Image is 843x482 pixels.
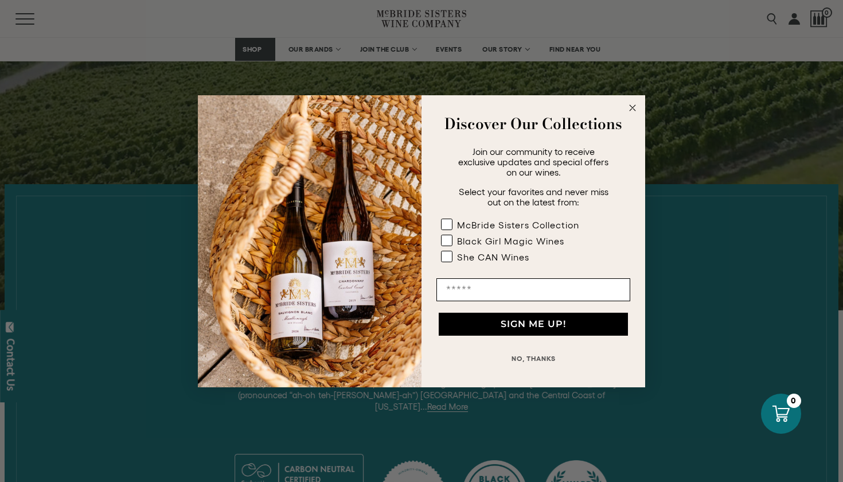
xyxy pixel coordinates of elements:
[457,252,529,262] div: She CAN Wines
[458,146,608,177] span: Join our community to receive exclusive updates and special offers on our wines.
[459,186,608,207] span: Select your favorites and never miss out on the latest from:
[444,112,622,135] strong: Discover Our Collections
[457,220,579,230] div: McBride Sisters Collection
[787,394,801,408] div: 0
[439,313,628,336] button: SIGN ME UP!
[626,101,639,115] button: Close dialog
[198,95,421,387] img: 42653730-7e35-4af7-a99d-12bf478283cf.jpeg
[457,236,564,246] div: Black Girl Magic Wines
[436,278,630,301] input: Email
[436,347,630,370] button: NO, THANKS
